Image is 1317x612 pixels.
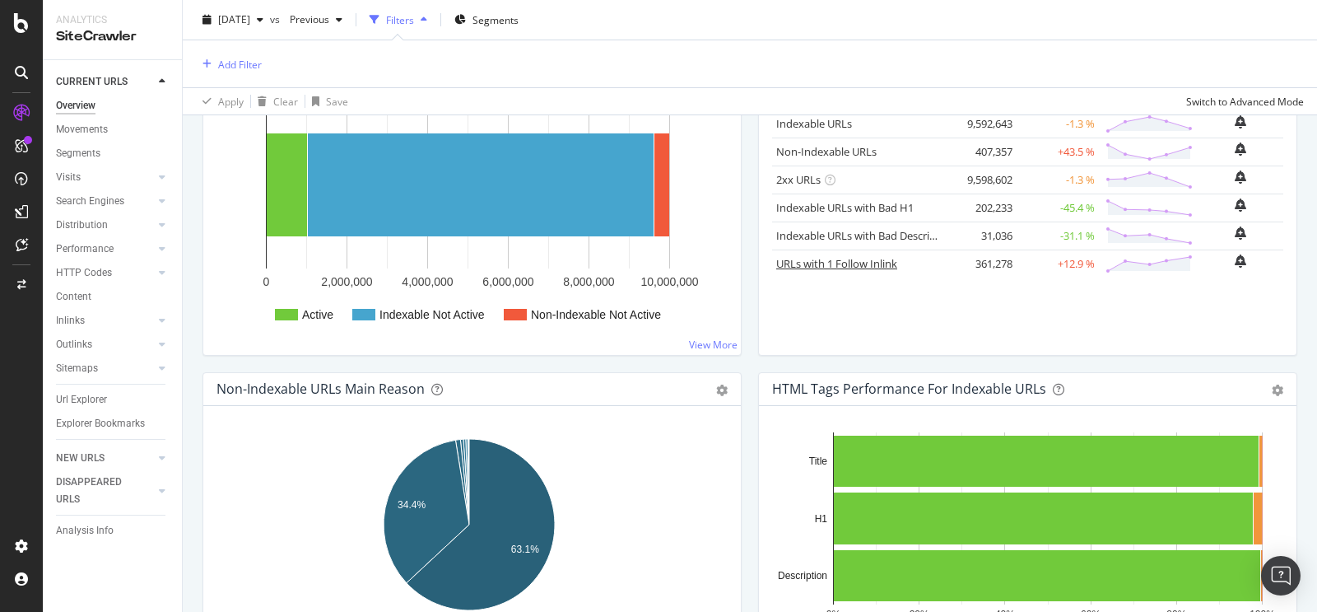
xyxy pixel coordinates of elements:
[302,308,333,321] text: Active
[689,338,738,352] a: View More
[56,217,108,234] div: Distribution
[776,200,914,215] a: Indexable URLs with Bad H1
[1180,88,1304,114] button: Switch to Advanced Mode
[56,241,154,258] a: Performance
[1235,142,1246,156] div: bell-plus
[951,194,1017,222] td: 202,233
[398,499,426,511] text: 34.4%
[56,450,105,467] div: NEW URLS
[56,97,95,114] div: Overview
[1235,255,1246,268] div: bell-plus
[56,288,170,306] a: Content
[218,94,244,108] div: Apply
[716,385,728,396] div: gear
[216,381,425,397] div: Non-Indexable URLs Main Reason
[1017,138,1099,166] td: +43.5 %
[1235,115,1246,128] div: bell-plus
[1017,222,1099,250] td: -31.1 %
[305,88,348,114] button: Save
[56,336,154,353] a: Outlinks
[56,13,169,27] div: Analytics
[379,308,485,321] text: Indexable Not Active
[56,121,170,138] a: Movements
[56,522,170,540] a: Analysis Info
[56,193,124,210] div: Search Engines
[951,110,1017,138] td: 9,592,643
[56,312,85,329] div: Inlinks
[321,275,372,288] text: 2,000,000
[196,88,244,114] button: Apply
[56,474,154,508] a: DISAPPEARED URLS
[363,7,434,33] button: Filters
[776,116,852,131] a: Indexable URLs
[809,455,828,467] text: Title
[56,217,154,234] a: Distribution
[283,7,349,33] button: Previous
[531,308,661,321] text: Non-Indexable Not Active
[951,166,1017,194] td: 9,598,602
[251,88,298,114] button: Clear
[56,241,114,258] div: Performance
[56,474,139,508] div: DISAPPEARED URLS
[1017,110,1099,138] td: -1.3 %
[1017,194,1099,222] td: -45.4 %
[56,121,108,138] div: Movements
[283,12,329,26] span: Previous
[56,360,98,377] div: Sitemaps
[56,169,154,186] a: Visits
[196,7,270,33] button: [DATE]
[776,172,821,187] a: 2xx URLs
[1235,199,1246,212] div: bell-plus
[482,275,533,288] text: 6,000,000
[1017,250,1099,278] td: +12.9 %
[1261,556,1301,596] div: Open Intercom Messenger
[1272,385,1283,396] div: gear
[1186,94,1304,108] div: Switch to Advanced Mode
[56,145,100,162] div: Segments
[776,144,877,159] a: Non-Indexable URLs
[56,312,154,329] a: Inlinks
[56,169,81,186] div: Visits
[56,73,154,91] a: CURRENT URLS
[951,222,1017,250] td: 31,036
[402,275,453,288] text: 4,000,000
[815,513,828,525] text: H1
[218,12,250,26] span: 2025 Aug. 10th
[218,57,262,71] div: Add Filter
[216,85,722,342] svg: A chart.
[1017,166,1099,194] td: -1.3 %
[776,228,956,243] a: Indexable URLs with Bad Description
[56,193,154,210] a: Search Engines
[56,97,170,114] a: Overview
[640,275,698,288] text: 10,000,000
[273,94,298,108] div: Clear
[56,288,91,306] div: Content
[196,54,262,74] button: Add Filter
[1235,171,1246,184] div: bell-plus
[511,544,539,555] text: 63.1%
[448,7,525,33] button: Segments
[326,94,348,108] div: Save
[56,360,154,377] a: Sitemaps
[56,27,169,46] div: SiteCrawler
[56,522,114,540] div: Analysis Info
[270,12,283,26] span: vs
[56,145,170,162] a: Segments
[56,450,154,467] a: NEW URLS
[56,264,154,282] a: HTTP Codes
[56,391,107,409] div: Url Explorer
[56,415,145,432] div: Explorer Bookmarks
[386,12,414,26] div: Filters
[1235,227,1246,240] div: bell-plus
[951,250,1017,278] td: 361,278
[56,415,170,432] a: Explorer Bookmarks
[563,275,614,288] text: 8,000,000
[56,73,128,91] div: CURRENT URLS
[56,336,92,353] div: Outlinks
[778,570,827,582] text: Description
[56,391,170,409] a: Url Explorer
[56,264,112,282] div: HTTP Codes
[263,275,270,288] text: 0
[772,381,1046,397] div: HTML Tags Performance for Indexable URLs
